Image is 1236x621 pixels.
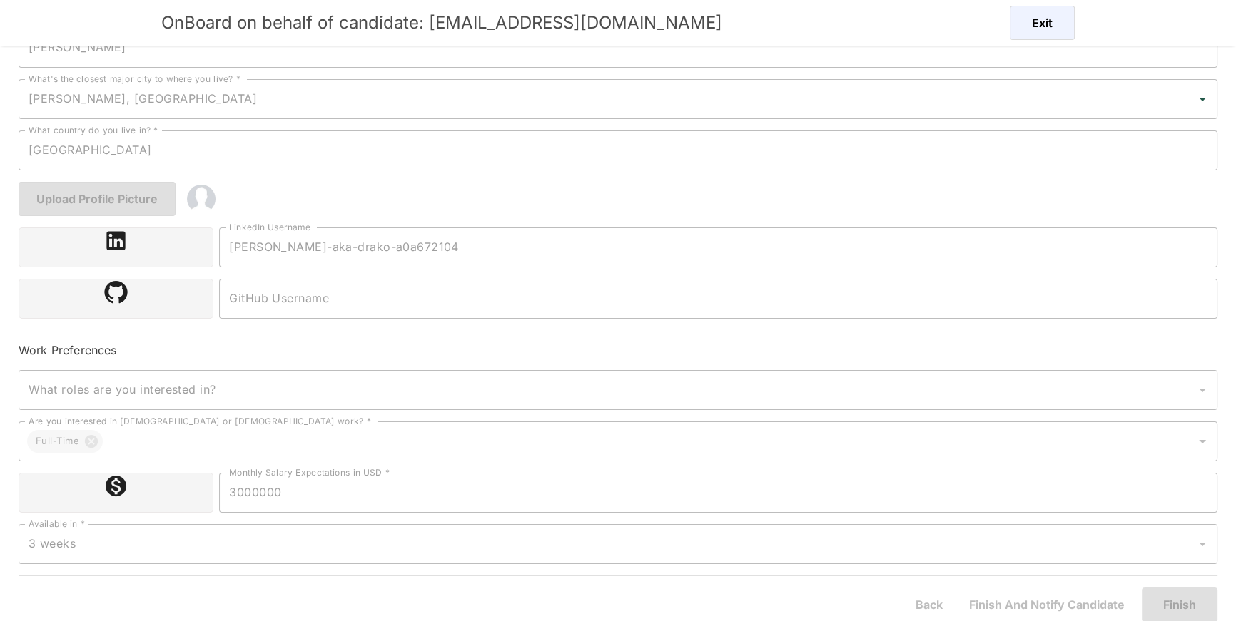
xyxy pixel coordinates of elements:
[1010,6,1075,40] button: Exit
[29,73,240,85] label: What's the closest major city to where you live? *
[187,185,216,213] img: 2Q==
[29,415,371,427] label: Are you interested in [DEMOGRAPHIC_DATA] or [DEMOGRAPHIC_DATA] work? *
[29,124,158,136] label: What country do you live in? *
[1192,89,1212,109] button: Open
[161,11,722,34] h5: OnBoard on behalf of candidate: [EMAIL_ADDRESS][DOMAIN_NAME]
[29,518,85,530] label: Available in *
[229,221,310,233] label: LinkedIn Username
[19,342,1217,359] h6: Work Preferences
[229,466,390,478] label: Monthly Salary Expectations in USD *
